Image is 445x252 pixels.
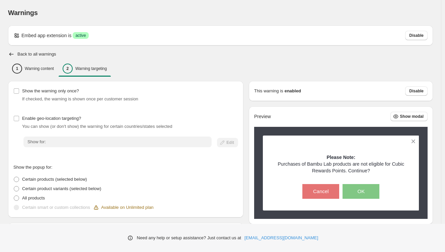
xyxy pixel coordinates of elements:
[8,62,58,76] button: 1Warning content
[75,33,86,38] span: active
[22,116,81,121] span: Enable geo-location targeting?
[244,235,318,241] a: [EMAIL_ADDRESS][DOMAIN_NAME]
[27,139,46,144] span: Show for:
[93,204,154,211] div: Available on Unlimited plan
[390,112,428,121] button: Show modal
[405,86,428,96] button: Disable
[400,114,424,119] span: Show modal
[275,161,407,174] p: Purchases of Bambu Lab products are not eligible for Cubic Rewards Points. Continue?
[63,64,73,74] div: 2
[285,88,301,94] strong: enabled
[22,204,90,211] p: Certain smart or custom collections
[326,155,355,160] strong: Please Note:
[59,62,111,76] button: 2Warning targeting
[22,177,87,182] span: Certain products (selected below)
[302,184,339,199] button: Cancel
[409,88,424,94] span: Disable
[409,33,424,38] span: Disable
[343,184,379,199] button: OK
[22,195,45,201] p: All products
[22,186,101,191] span: Certain product variants (selected below)
[22,124,172,129] span: You can show (or don't show) the warning for certain countries/states selected
[75,66,107,71] p: Warning targeting
[22,88,79,93] span: Show the warning only once?
[17,52,56,57] h2: Back to all warnings
[21,32,71,39] p: Embed app extension is
[8,9,38,16] span: Warnings
[405,31,428,40] button: Disable
[25,66,54,71] p: Warning content
[254,114,271,119] h2: Preview
[13,165,52,170] span: Show the popup for:
[254,88,283,94] p: This warning is
[12,64,22,74] div: 1
[22,96,138,101] span: If checked, the warning is shown once per customer session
